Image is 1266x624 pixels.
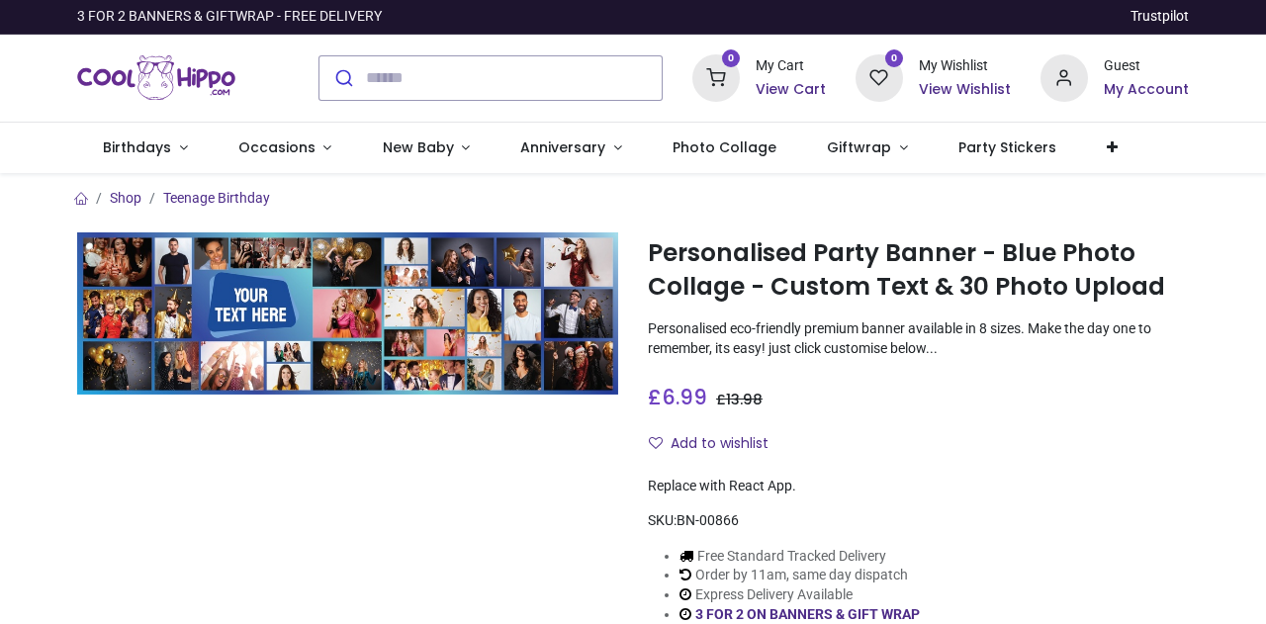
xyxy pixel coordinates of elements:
[110,190,141,206] a: Shop
[726,390,763,409] span: 13.98
[662,383,707,411] span: 6.99
[648,383,707,411] span: £
[756,80,826,100] a: View Cart
[77,232,618,395] img: Personalised Party Banner - Blue Photo Collage - Custom Text & 30 Photo Upload
[679,585,956,605] li: Express Delivery Available
[756,56,826,76] div: My Cart
[722,49,741,68] sup: 0
[649,436,663,450] i: Add to wishlist
[692,68,740,84] a: 0
[213,123,357,174] a: Occasions
[1104,56,1189,76] div: Guest
[319,56,366,100] button: Submit
[103,137,171,157] span: Birthdays
[520,137,605,157] span: Anniversary
[716,390,763,409] span: £
[163,190,270,206] a: Teenage Birthday
[679,547,956,567] li: Free Standard Tracked Delivery
[77,7,382,27] div: 3 FOR 2 BANNERS & GIFTWRAP - FREE DELIVERY
[802,123,934,174] a: Giftwrap
[919,80,1011,100] a: View Wishlist
[77,50,235,106] img: Cool Hippo
[648,319,1189,358] p: Personalised eco-friendly premium banner available in 8 sizes. Make the day one to remember, its ...
[1130,7,1189,27] a: Trustpilot
[496,123,648,174] a: Anniversary
[919,56,1011,76] div: My Wishlist
[827,137,891,157] span: Giftwrap
[695,606,920,622] a: 3 FOR 2 ON BANNERS & GIFT WRAP
[648,477,1189,496] div: Replace with React App.
[1104,80,1189,100] a: My Account
[958,137,1056,157] span: Party Stickers
[383,137,454,157] span: New Baby
[673,137,776,157] span: Photo Collage
[648,427,785,461] button: Add to wishlistAdd to wishlist
[648,236,1189,305] h1: Personalised Party Banner - Blue Photo Collage - Custom Text & 30 Photo Upload
[648,511,1189,531] div: SKU:
[885,49,904,68] sup: 0
[357,123,496,174] a: New Baby
[856,68,903,84] a: 0
[77,123,213,174] a: Birthdays
[77,50,235,106] a: Logo of Cool Hippo
[238,137,316,157] span: Occasions
[677,512,739,528] span: BN-00866
[679,566,956,585] li: Order by 11am, same day dispatch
